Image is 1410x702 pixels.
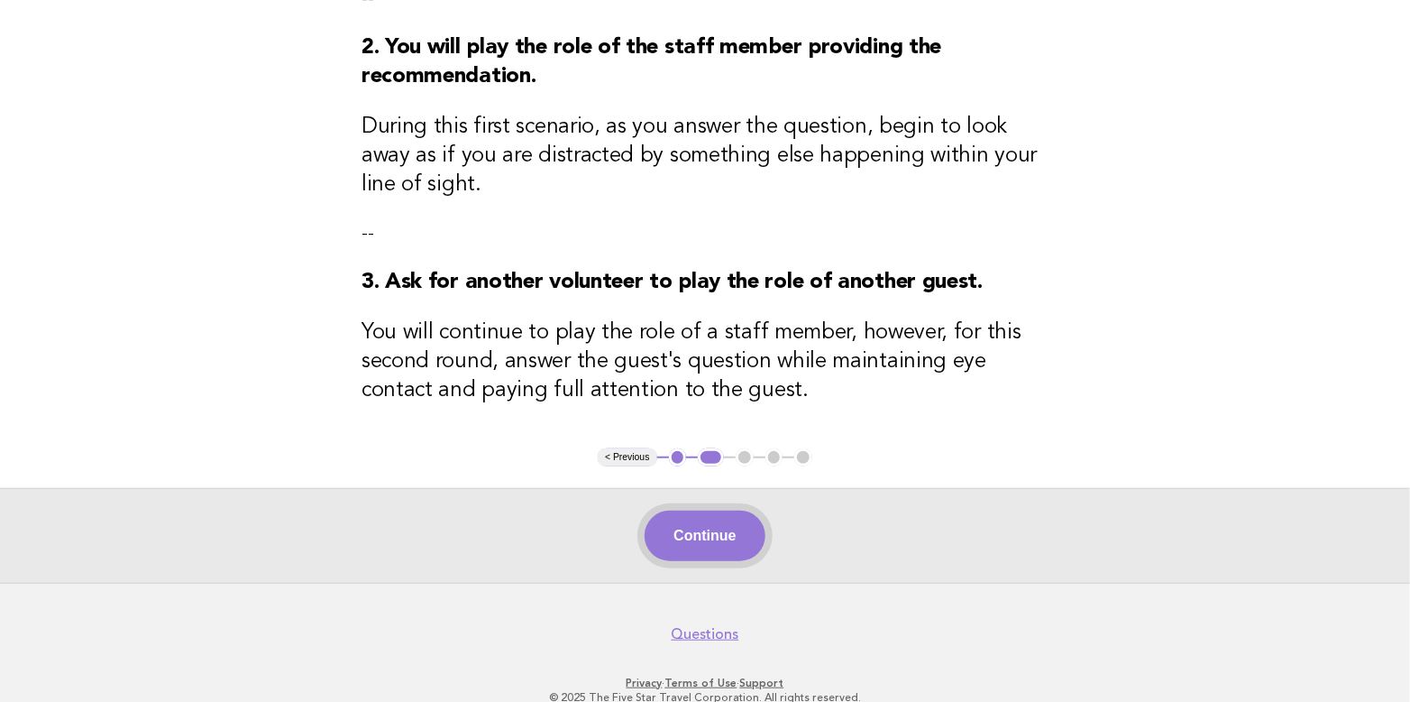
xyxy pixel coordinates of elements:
p: -- [362,221,1048,246]
a: Terms of Use [665,677,737,689]
button: 2 [698,448,724,466]
h3: During this first scenario, as you answer the question, begin to look away as if you are distract... [362,113,1048,199]
a: Support [740,677,784,689]
strong: 3. Ask for another volunteer to play the role of another guest. [362,272,983,293]
h3: You will continue to play the role of a staff member, however, for this second round, answer the ... [362,319,1048,405]
button: < Previous [598,448,656,466]
p: · · [153,676,1257,690]
button: Continue [645,511,765,561]
a: Privacy [627,677,663,689]
a: Questions [672,625,739,643]
button: 1 [669,448,687,466]
strong: 2. You will play the role of the staff member providing the recommendation. [362,37,941,88]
